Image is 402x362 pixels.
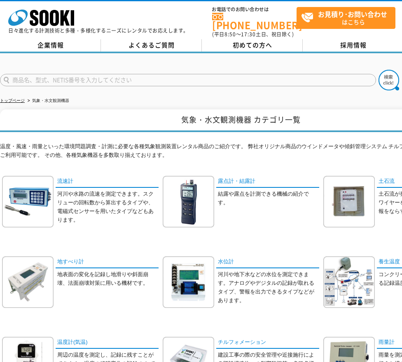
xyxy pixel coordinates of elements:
a: [PHONE_NUMBER] [212,13,297,30]
span: (平日 ～ 土日、祝日除く) [212,31,294,38]
span: はこちら [301,7,395,28]
span: 8:50 [224,31,236,38]
a: 温度計(気温) [56,337,159,349]
img: 養生温度 [323,256,375,308]
a: お見積り･お問い合わせはこちら [297,7,395,29]
img: 流速計 [2,176,54,227]
span: お電話でのお問い合わせは [212,7,297,12]
a: 初めての方へ [202,39,303,52]
img: 露点計・結露計 [163,176,214,227]
img: 水位計 [163,256,214,308]
p: 地表面の変化を記録し地滑りや斜面崩壊、法面崩壊対策に用いる機材です。 [57,270,159,288]
a: 流速計 [56,176,159,188]
span: 17:30 [241,31,256,38]
span: 初めての方へ [233,40,272,50]
a: よくあるご質問 [101,39,202,52]
a: 露点計・結露計 [216,176,319,188]
a: 水位計 [216,256,319,268]
p: 日々進化する計測技術と多種・多様化するニーズにレンタルでお応えします。 [8,28,189,33]
img: 地すべり計 [2,256,54,308]
a: チルフォメーション [216,337,319,349]
p: 河川や水路の流速を測定できます。スクリューの回転数から算出するタイプや、電磁式センサーを用いたタイプなどもあります。 [57,190,159,224]
strong: お見積り･お問い合わせ [318,9,387,19]
li: 気象・水文観測機器 [26,97,69,105]
p: 結露や露点を計測できる機械の紹介です。 [218,190,319,207]
a: 地すべり計 [56,256,159,268]
img: 土石流 [323,176,375,227]
p: 河川や地下水などの水位を測定できます。アナログやデジタルの記録が取れるタイプ、警報を出力できるタイプなどがあります。 [218,270,319,305]
img: btn_search.png [379,70,399,90]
